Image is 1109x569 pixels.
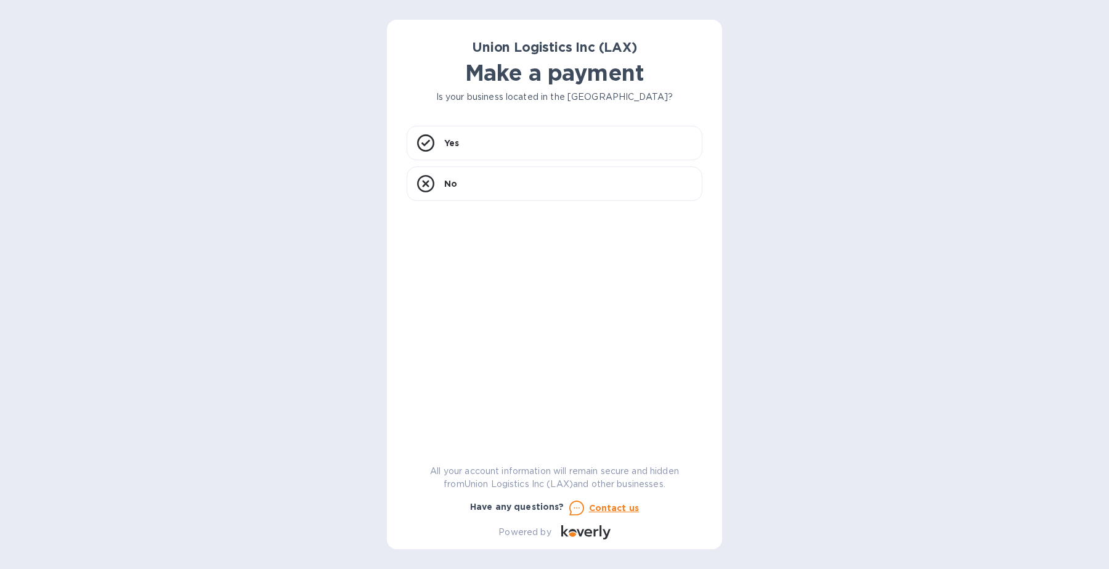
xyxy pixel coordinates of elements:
[407,465,702,491] p: All your account information will remain secure and hidden from Union Logistics Inc (LAX) and oth...
[444,137,459,149] p: Yes
[589,503,640,513] u: Contact us
[407,91,702,104] p: Is your business located in the [GEOGRAPHIC_DATA]?
[470,502,564,512] b: Have any questions?
[472,39,637,55] b: Union Logistics Inc (LAX)
[498,526,551,539] p: Powered by
[444,178,457,190] p: No
[407,60,702,86] h1: Make a payment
